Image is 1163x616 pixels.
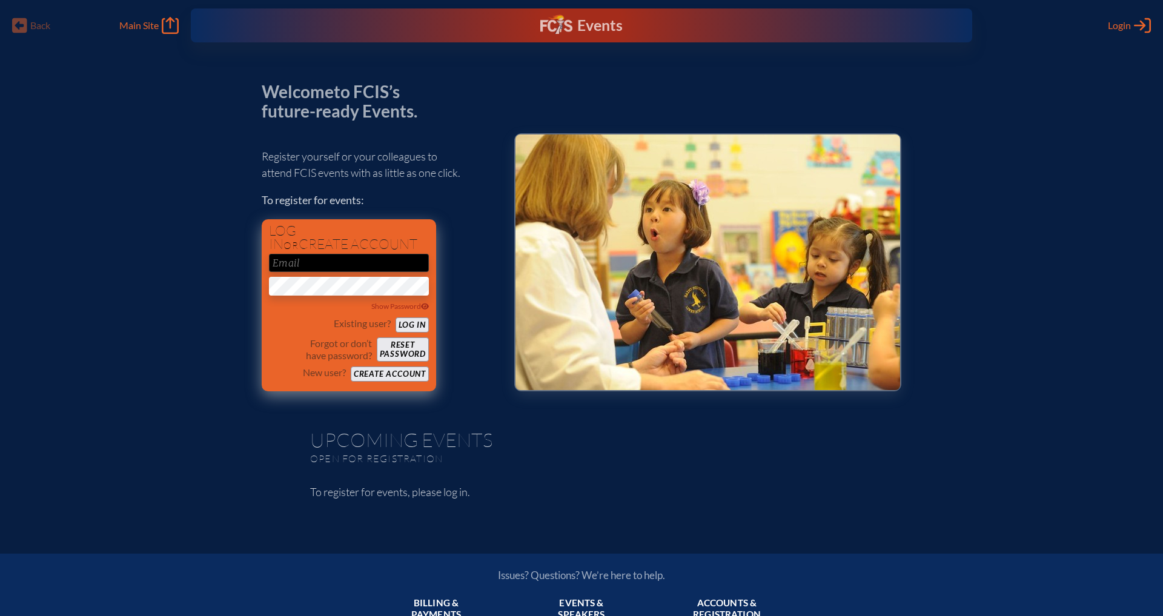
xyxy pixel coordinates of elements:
p: New user? [303,366,346,379]
button: Resetpassword [377,337,429,362]
p: Register yourself or your colleagues to attend FCIS events with as little as one click. [262,148,495,181]
span: Main Site [119,19,159,31]
span: Login [1108,19,1131,31]
h1: Upcoming Events [310,430,853,449]
a: Main Site [119,17,179,34]
p: Issues? Questions? We’re here to help. [368,569,795,581]
h1: Log in create account [269,224,429,251]
button: Create account [351,366,429,382]
p: Open for registration [310,452,630,465]
input: Email [269,254,429,272]
button: Log in [396,317,429,333]
p: To register for events, please log in. [310,484,853,500]
div: FCIS Events — Future ready [406,15,758,36]
p: Forgot or don’t have password? [269,337,372,362]
span: Show Password [371,302,429,311]
p: Welcome to FCIS’s future-ready Events. [262,82,431,121]
p: To register for events: [262,192,495,208]
img: Events [515,134,900,390]
p: Existing user? [334,317,391,330]
span: or [283,239,299,251]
